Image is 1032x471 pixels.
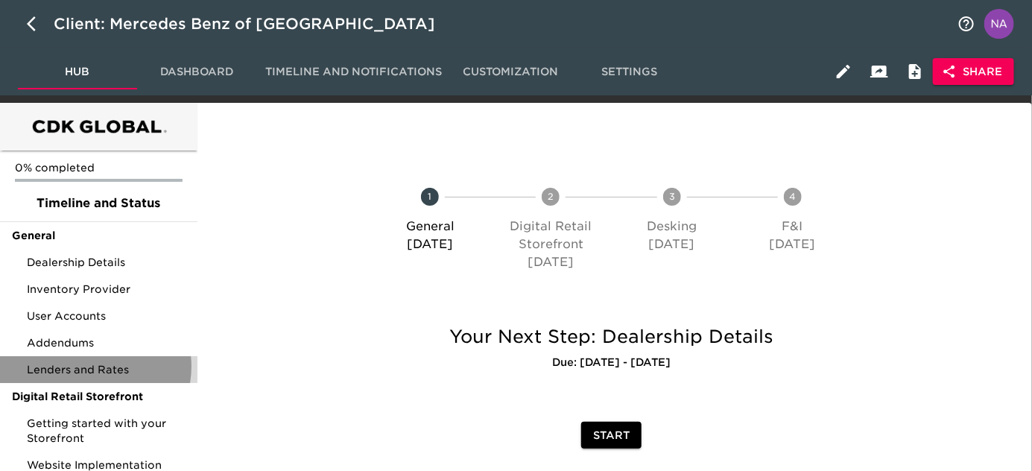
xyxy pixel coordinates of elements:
button: Start [581,422,642,449]
span: Customization [460,63,561,81]
span: Start [593,426,630,445]
h5: Your Next Step: Dealership Details [352,325,871,349]
button: Internal Notes and Comments [897,54,933,89]
text: 2 [548,191,554,202]
span: Timeline and Status [12,195,186,212]
span: Inventory Provider [27,282,186,297]
span: Getting started with your Storefront [27,416,186,446]
span: Dealership Details [27,255,186,270]
h6: Due: [DATE] - [DATE] [352,355,871,371]
p: Desking [618,218,726,235]
p: [DATE] [618,235,726,253]
p: [DATE] [738,235,847,253]
text: 1 [428,191,432,202]
p: 0% completed [15,160,183,175]
button: notifications [949,6,984,42]
span: Timeline and Notifications [265,63,442,81]
p: General [376,218,484,235]
span: General [12,228,186,243]
span: User Accounts [27,309,186,323]
div: Client: Mercedes Benz of [GEOGRAPHIC_DATA] [54,12,456,36]
span: Share [945,63,1002,81]
button: Client View [861,54,897,89]
button: Share [933,58,1014,86]
p: [DATE] [496,253,605,271]
span: Digital Retail Storefront [12,389,186,404]
span: Addendums [27,335,186,350]
p: Digital Retail Storefront [496,218,605,253]
button: Edit Hub [826,54,861,89]
img: Profile [984,9,1014,39]
text: 3 [669,191,675,202]
span: Lenders and Rates [27,362,186,377]
span: Settings [579,63,680,81]
p: F&I [738,218,847,235]
span: Dashboard [146,63,247,81]
span: Hub [27,63,128,81]
p: [DATE] [376,235,484,253]
text: 4 [789,191,796,202]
